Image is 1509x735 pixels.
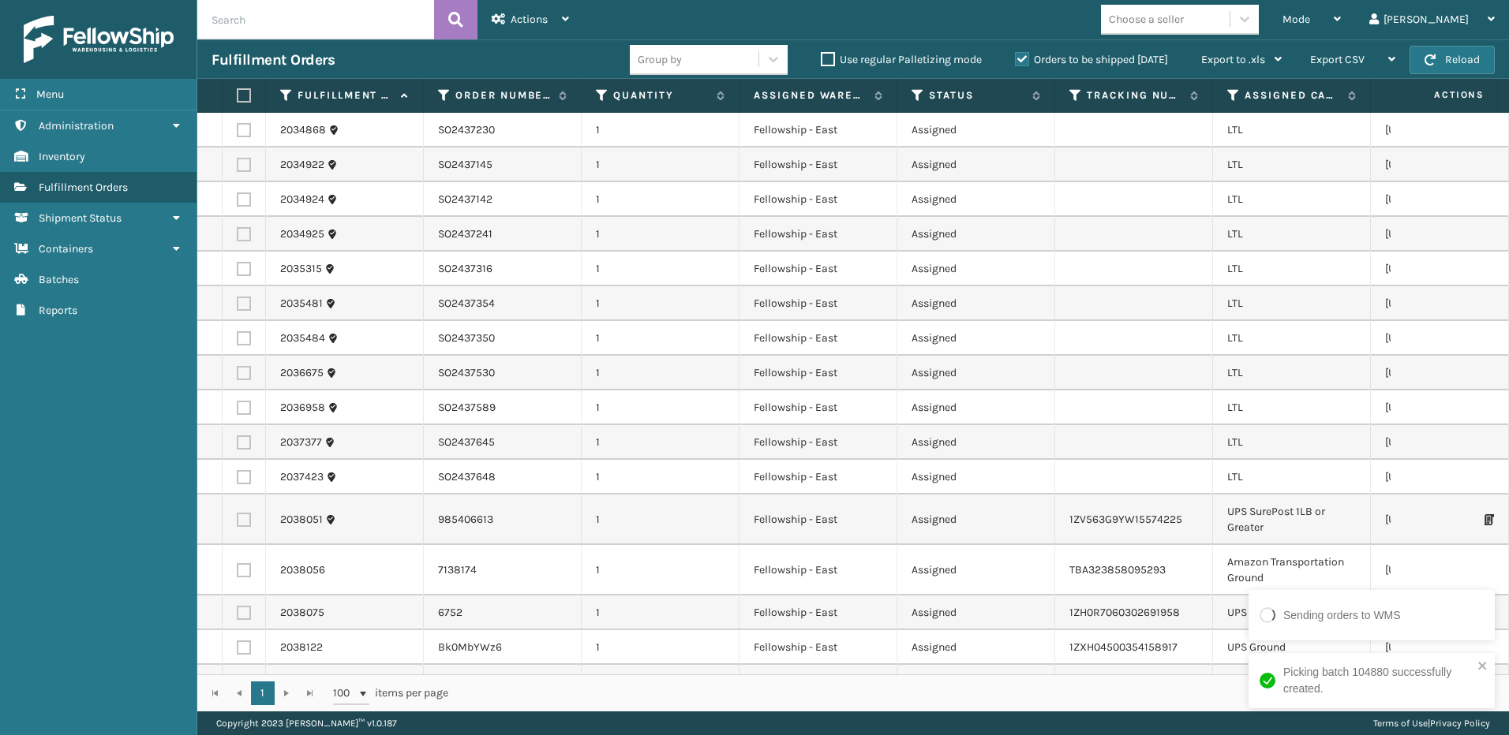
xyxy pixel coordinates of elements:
[897,425,1055,460] td: Assigned
[754,88,867,103] label: Assigned Warehouse
[740,182,897,217] td: Fellowship - East
[897,494,1055,545] td: Assigned
[821,53,982,66] label: Use regular Palletizing mode
[424,665,582,700] td: Bk0MbYWz6
[1410,46,1495,74] button: Reload
[740,595,897,630] td: Fellowship - East
[39,181,128,194] span: Fulfillment Orders
[39,150,85,163] span: Inventory
[897,545,1055,595] td: Assigned
[1213,321,1371,356] td: LTL
[280,435,322,450] a: 2037377
[740,356,897,390] td: Fellowship - East
[280,512,323,528] a: 2038051
[740,630,897,665] td: Fellowship - East
[897,665,1055,700] td: Assigned
[1245,88,1340,103] label: Assigned Carrier Service
[582,182,740,217] td: 1
[511,13,548,26] span: Actions
[897,286,1055,321] td: Assigned
[740,217,897,252] td: Fellowship - East
[613,88,709,103] label: Quantity
[280,640,323,655] a: 2038122
[280,261,322,277] a: 2035315
[424,545,582,595] td: 7138174
[582,217,740,252] td: 1
[280,226,324,242] a: 2034925
[424,182,582,217] td: SO2437142
[424,595,582,630] td: 6752
[1201,53,1265,66] span: Export to .xls
[740,147,897,182] td: Fellowship - East
[1213,390,1371,425] td: LTL
[1213,545,1371,595] td: Amazon Transportation Ground
[582,630,740,665] td: 1
[280,365,324,381] a: 2036675
[1384,82,1494,108] span: Actions
[897,595,1055,630] td: Assigned
[897,217,1055,252] td: Assigned
[582,113,740,147] td: 1
[1213,630,1371,665] td: UPS Ground
[740,545,897,595] td: Fellowship - East
[424,425,582,460] td: SO2437645
[1213,665,1371,700] td: UPS Ground
[280,400,325,416] a: 2036958
[36,88,64,101] span: Menu
[280,605,324,621] a: 2038075
[582,147,740,182] td: 1
[740,460,897,494] td: Fellowship - East
[897,147,1055,182] td: Assigned
[424,356,582,390] td: SO2437530
[1477,659,1488,674] button: close
[1213,460,1371,494] td: LTL
[740,286,897,321] td: Fellowship - East
[897,460,1055,494] td: Assigned
[1213,595,1371,630] td: UPS Ground
[424,494,582,545] td: 985406613
[1213,113,1371,147] td: LTL
[1015,53,1168,66] label: Orders to be shipped [DATE]
[582,494,740,545] td: 1
[280,330,325,346] a: 2035484
[897,321,1055,356] td: Assigned
[1069,640,1178,654] a: 1ZXH04500354158917
[582,545,740,595] td: 1
[298,88,393,103] label: Fulfillment Order Id
[897,252,1055,286] td: Assigned
[333,681,448,705] span: items per page
[1213,182,1371,217] td: LTL
[424,113,582,147] td: SO2437230
[582,460,740,494] td: 1
[740,425,897,460] td: Fellowship - East
[582,595,740,630] td: 1
[280,122,326,138] a: 2034868
[1087,88,1182,103] label: Tracking Number
[740,321,897,356] td: Fellowship - East
[212,50,335,69] h3: Fulfillment Orders
[333,685,357,701] span: 100
[582,286,740,321] td: 1
[1109,11,1184,28] div: Choose a seller
[424,321,582,356] td: SO2437350
[582,252,740,286] td: 1
[424,460,582,494] td: SO2437648
[1213,217,1371,252] td: LTL
[740,252,897,286] td: Fellowship - East
[1485,514,1494,525] i: Print Packing Slip
[39,304,77,317] span: Reports
[280,192,324,207] a: 2034924
[424,252,582,286] td: SO2437316
[740,494,897,545] td: Fellowship - East
[740,665,897,700] td: Fellowship - East
[424,217,582,252] td: SO2437241
[39,242,93,256] span: Containers
[424,390,582,425] td: SO2437589
[39,211,122,225] span: Shipment Status
[897,182,1055,217] td: Assigned
[897,390,1055,425] td: Assigned
[39,119,114,132] span: Administration
[1283,664,1473,697] div: Picking batch 104880 successfully created.
[470,685,1492,701] div: 1 - 67 of 67 items
[897,356,1055,390] td: Assigned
